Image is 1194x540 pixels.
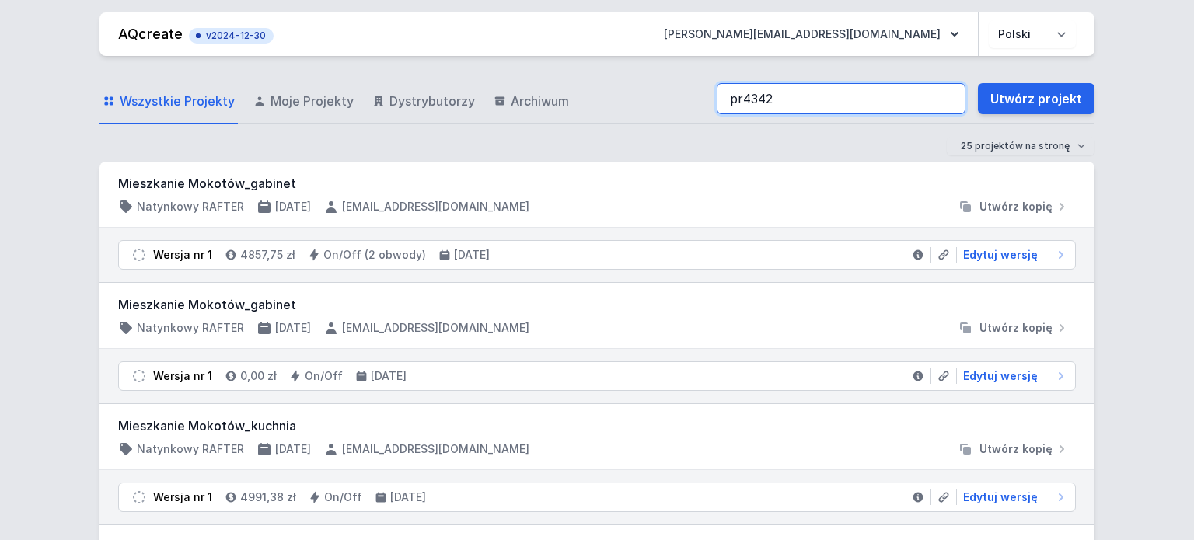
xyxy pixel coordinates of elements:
[963,368,1038,384] span: Edytuj wersję
[153,489,212,505] div: Wersja nr 1
[240,247,295,263] h4: 4857,75 zł
[131,489,147,505] img: draft.svg
[118,26,183,42] a: AQcreate
[118,174,1076,193] h3: Mieszkanie Mokotów_gabinet
[651,20,972,48] button: [PERSON_NAME][EMAIL_ADDRESS][DOMAIN_NAME]
[120,92,235,110] span: Wszystkie Projekty
[951,199,1076,214] button: Utwórz kopię
[118,295,1076,314] h3: Mieszkanie Mokotów_gabinet
[963,489,1038,505] span: Edytuj wersję
[951,441,1076,457] button: Utwórz kopię
[240,368,277,384] h4: 0,00 zł
[454,247,490,263] h4: [DATE]
[369,79,478,124] a: Dystrybutorzy
[137,441,244,457] h4: Natynkowy RAFTER
[153,368,212,384] div: Wersja nr 1
[131,368,147,384] img: draft.svg
[979,199,1053,214] span: Utwórz kopię
[137,320,244,336] h4: Natynkowy RAFTER
[342,320,529,336] h4: [EMAIL_ADDRESS][DOMAIN_NAME]
[957,489,1069,505] a: Edytuj wersję
[275,199,311,214] h4: [DATE]
[371,368,407,384] h4: [DATE]
[957,368,1069,384] a: Edytuj wersję
[153,247,212,263] div: Wersja nr 1
[491,79,572,124] a: Archiwum
[240,489,296,505] h4: 4991,38 zł
[989,20,1076,48] select: Wybierz język
[979,441,1053,457] span: Utwórz kopię
[275,320,311,336] h4: [DATE]
[978,83,1094,114] a: Utwórz projekt
[951,320,1076,336] button: Utwórz kopię
[118,416,1076,435] h3: Mieszkanie Mokotów_kuchnia
[717,83,965,114] input: Szukaj wśród projektów i wersji...
[197,30,266,42] span: v2024-12-30
[979,320,1053,336] span: Utwórz kopię
[323,247,426,263] h4: On/Off (2 obwody)
[342,199,529,214] h4: [EMAIL_ADDRESS][DOMAIN_NAME]
[342,441,529,457] h4: [EMAIL_ADDRESS][DOMAIN_NAME]
[511,92,569,110] span: Archiwum
[137,199,244,214] h4: Natynkowy RAFTER
[957,247,1069,263] a: Edytuj wersję
[275,441,311,457] h4: [DATE]
[99,79,238,124] a: Wszystkie Projekty
[305,368,343,384] h4: On/Off
[189,25,274,44] button: v2024-12-30
[250,79,357,124] a: Moje Projekty
[324,489,362,505] h4: On/Off
[131,247,147,263] img: draft.svg
[389,92,475,110] span: Dystrybutorzy
[963,247,1038,263] span: Edytuj wersję
[271,92,354,110] span: Moje Projekty
[390,489,426,505] h4: [DATE]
